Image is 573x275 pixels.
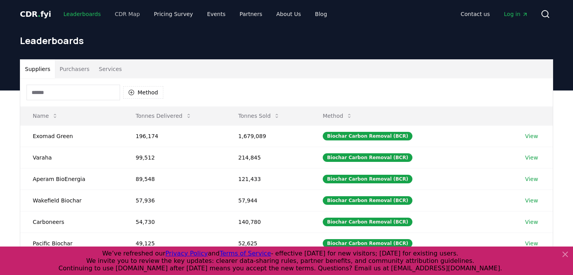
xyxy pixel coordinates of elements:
a: CDR Map [109,7,146,21]
div: Biochar Carbon Removal (BCR) [323,175,412,183]
td: Wakefield Biochar [20,190,123,211]
nav: Main [57,7,333,21]
button: Tonnes Sold [232,108,286,124]
a: View [525,132,538,140]
div: Biochar Carbon Removal (BCR) [323,239,412,248]
td: 54,730 [123,211,226,232]
a: View [525,175,538,183]
td: Varaha [20,147,123,168]
td: 57,936 [123,190,226,211]
div: Biochar Carbon Removal (BCR) [323,218,412,226]
a: Log in [498,7,534,21]
td: Pacific Biochar [20,232,123,254]
td: 57,944 [226,190,310,211]
button: Method [123,86,163,99]
td: Carboneers [20,211,123,232]
a: Pricing Survey [148,7,199,21]
button: Suppliers [20,60,55,78]
td: 140,780 [226,211,310,232]
span: CDR fyi [20,9,51,19]
a: View [525,240,538,247]
a: Leaderboards [57,7,107,21]
a: View [525,197,538,204]
a: Partners [233,7,269,21]
div: Biochar Carbon Removal (BCR) [323,153,412,162]
td: 52,625 [226,232,310,254]
button: Method [317,108,359,124]
span: Log in [504,10,528,18]
div: Biochar Carbon Removal (BCR) [323,132,412,140]
button: Tonnes Delivered [129,108,198,124]
td: 49,125 [123,232,226,254]
nav: Main [455,7,534,21]
a: View [525,218,538,226]
button: Purchasers [55,60,94,78]
td: 99,512 [123,147,226,168]
td: Aperam BioEnergia [20,168,123,190]
a: Events [201,7,232,21]
td: 1,679,089 [226,125,310,147]
button: Services [94,60,127,78]
a: CDR.fyi [20,9,51,20]
td: 214,845 [226,147,310,168]
td: 89,548 [123,168,226,190]
button: Name [27,108,64,124]
td: 196,174 [123,125,226,147]
td: 121,433 [226,168,310,190]
a: Contact us [455,7,496,21]
a: About Us [270,7,307,21]
h1: Leaderboards [20,34,553,47]
div: Biochar Carbon Removal (BCR) [323,196,412,205]
td: Exomad Green [20,125,123,147]
a: View [525,154,538,161]
span: . [38,9,41,19]
a: Blog [309,7,333,21]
